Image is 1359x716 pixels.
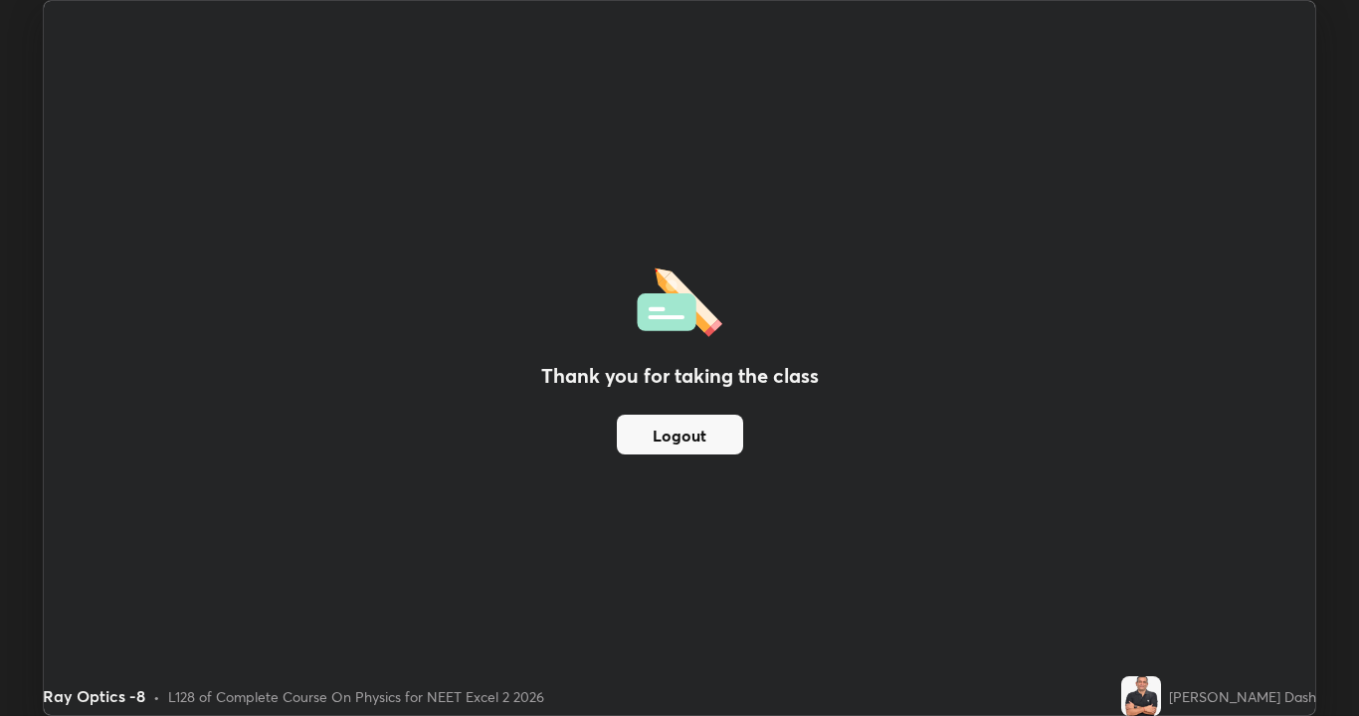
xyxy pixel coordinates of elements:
button: Logout [617,415,743,454]
img: offlineFeedback.1438e8b3.svg [637,262,722,337]
div: L128 of Complete Course On Physics for NEET Excel 2 2026 [168,686,544,707]
div: [PERSON_NAME] Dash [1169,686,1316,707]
h2: Thank you for taking the class [541,361,819,391]
div: • [153,686,160,707]
img: 40a4c14bf14b432182435424e0d0387d.jpg [1121,676,1161,716]
div: Ray Optics -8 [43,684,145,708]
